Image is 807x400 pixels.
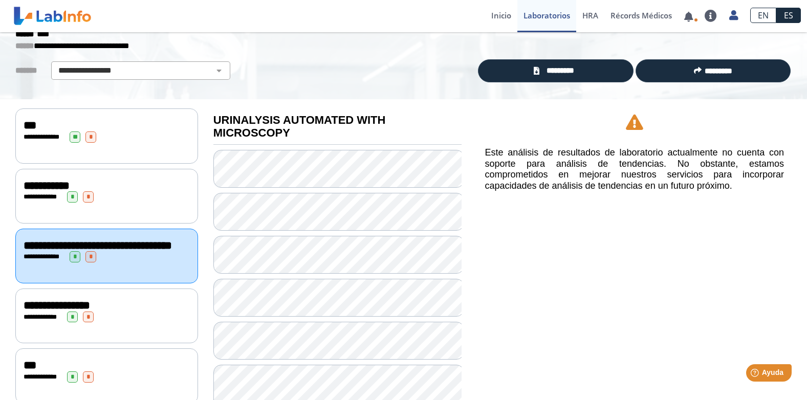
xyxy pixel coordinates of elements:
h5: Este análisis de resultados de laboratorio actualmente no cuenta con soporte para análisis de ten... [485,147,784,191]
a: ES [776,8,801,23]
a: EN [750,8,776,23]
iframe: Help widget launcher [716,360,796,389]
b: URINALYSIS AUTOMATED WITH MICROSCOPY [213,114,386,139]
span: HRA [582,10,598,20]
